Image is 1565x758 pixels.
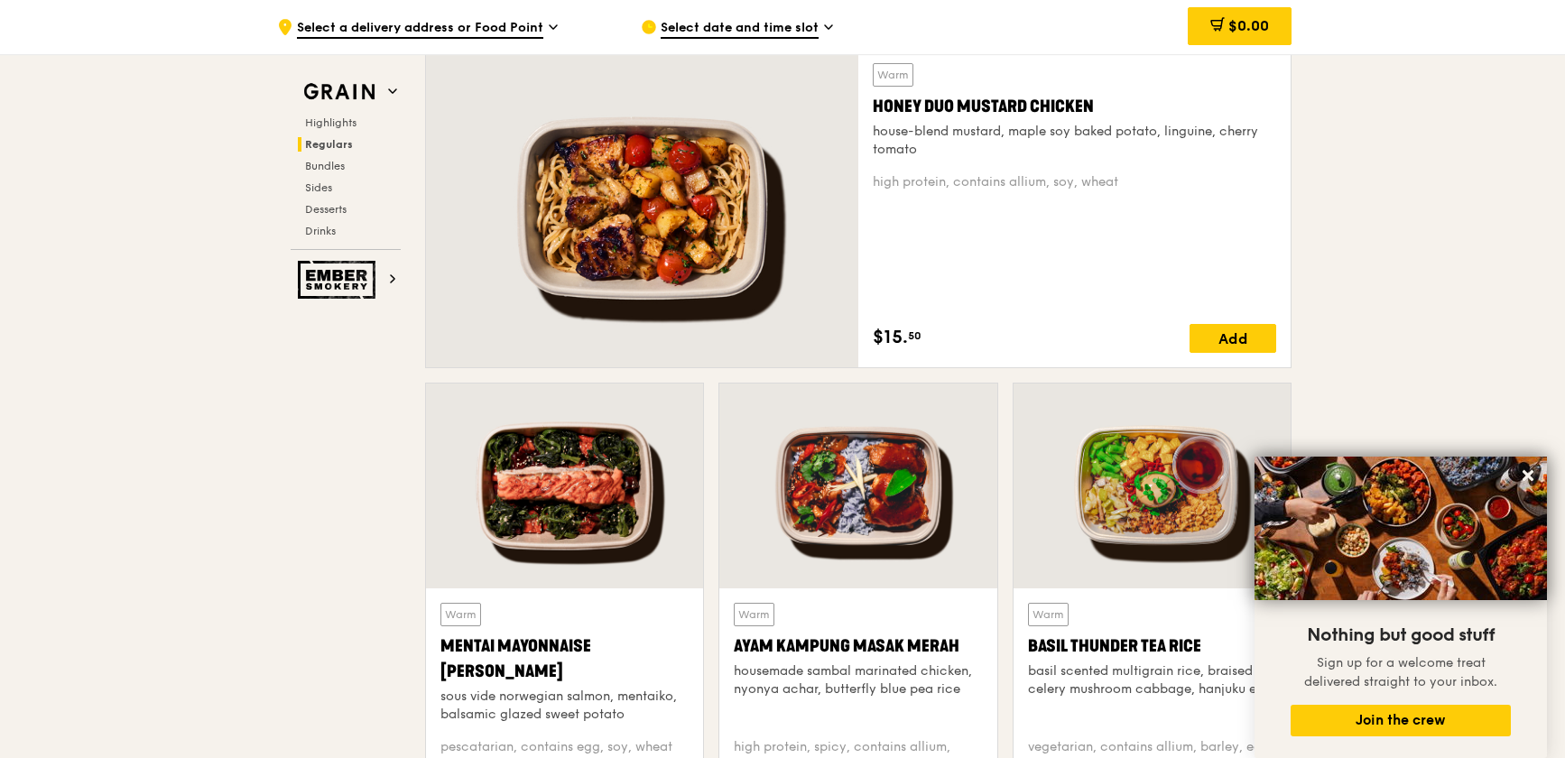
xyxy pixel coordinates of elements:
[873,63,913,87] div: Warm
[1190,324,1276,353] div: Add
[1028,603,1069,626] div: Warm
[305,160,345,172] span: Bundles
[661,19,819,39] span: Select date and time slot
[440,688,689,724] div: sous vide norwegian salmon, mentaiko, balsamic glazed sweet potato
[1255,457,1547,600] img: DSC07876-Edit02-Large.jpeg
[908,328,921,343] span: 50
[1291,705,1511,736] button: Join the crew
[297,19,543,39] span: Select a delivery address or Food Point
[1028,633,1276,659] div: Basil Thunder Tea Rice
[873,123,1276,159] div: house-blend mustard, maple soy baked potato, linguine, cherry tomato
[1514,461,1542,490] button: Close
[1304,655,1497,689] span: Sign up for a welcome treat delivered straight to your inbox.
[1228,17,1269,34] span: $0.00
[440,633,689,684] div: Mentai Mayonnaise [PERSON_NAME]
[734,662,982,698] div: housemade sambal marinated chicken, nyonya achar, butterfly blue pea rice
[873,324,908,351] span: $15.
[1028,662,1276,698] div: basil scented multigrain rice, braised celery mushroom cabbage, hanjuku egg
[873,173,1276,191] div: high protein, contains allium, soy, wheat
[305,203,347,216] span: Desserts
[734,603,774,626] div: Warm
[298,76,381,108] img: Grain web logo
[305,225,336,237] span: Drinks
[305,181,332,194] span: Sides
[305,138,353,151] span: Regulars
[1307,624,1495,646] span: Nothing but good stuff
[440,603,481,626] div: Warm
[873,94,1276,119] div: Honey Duo Mustard Chicken
[734,633,982,659] div: Ayam Kampung Masak Merah
[298,261,381,299] img: Ember Smokery web logo
[305,116,357,129] span: Highlights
